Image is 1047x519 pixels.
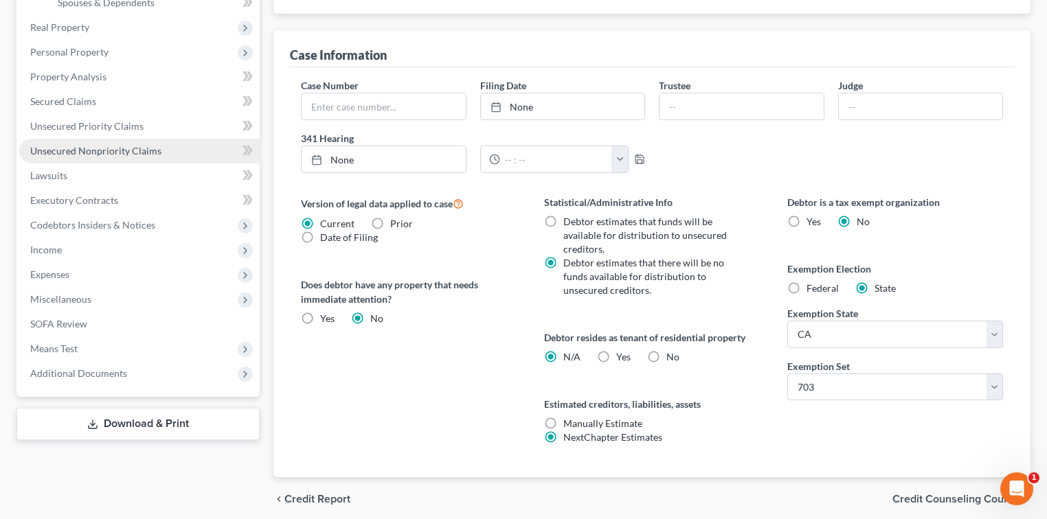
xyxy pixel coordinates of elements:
span: Yes [320,312,335,324]
span: Current [320,218,354,229]
i: chevron_left [273,494,284,505]
span: Unsecured Nonpriority Claims [30,145,161,157]
span: 1 [1028,472,1039,483]
label: Statistical/Administrative Info [544,195,760,209]
iframe: Intercom live chat [1000,472,1033,505]
button: Credit Counseling Course chevron_right [892,494,1031,505]
button: chevron_left Credit Report [273,494,350,505]
input: Enter case number... [302,93,466,119]
label: 341 Hearing [294,131,652,146]
span: Additional Documents [30,367,127,379]
span: Date of Filing [320,231,378,243]
a: Secured Claims [19,89,260,114]
a: SOFA Review [19,312,260,336]
span: Debtor estimates that there will be no funds available for distribution to unsecured creditors. [563,257,724,296]
span: Property Analysis [30,71,106,82]
span: Prior [390,218,413,229]
a: None [481,93,645,119]
label: Version of legal data applied to case [301,195,517,211]
a: Download & Print [16,408,260,440]
label: Exemption Set [787,359,850,373]
label: Judge [838,78,863,93]
label: Estimated creditors, liabilities, assets [544,397,760,411]
span: Means Test [30,343,78,354]
span: Real Property [30,21,89,33]
label: Case Number [301,78,359,93]
label: Trustee [659,78,690,93]
span: Income [30,244,62,255]
label: Exemption State [787,306,858,321]
span: No [857,216,870,227]
a: Executory Contracts [19,188,260,213]
input: -- [660,93,824,119]
a: Property Analysis [19,65,260,89]
span: State [875,282,896,294]
span: Executory Contracts [30,194,118,206]
span: Personal Property [30,46,109,58]
span: Miscellaneous [30,293,91,305]
div: Case Information [290,47,387,63]
label: Does debtor have any property that needs immediate attention? [301,277,517,306]
label: Filing Date [480,78,526,93]
span: Expenses [30,268,69,280]
span: Lawsuits [30,170,67,181]
span: Yes [807,216,821,227]
span: SOFA Review [30,318,87,330]
a: None [302,146,466,172]
span: Federal [807,282,839,294]
label: Exemption Election [787,262,1003,276]
input: -- : -- [500,146,613,172]
label: Debtor resides as tenant of residential property [544,330,760,345]
span: Debtor estimates that funds will be available for distribution to unsecured creditors. [563,216,727,255]
span: Yes [616,351,631,362]
span: Unsecured Priority Claims [30,120,144,132]
span: Credit Report [284,494,350,505]
span: Credit Counseling Course [892,494,1020,505]
label: Debtor is a tax exempt organization [787,195,1003,209]
span: No [370,312,383,324]
span: Secured Claims [30,95,96,107]
span: Codebtors Insiders & Notices [30,219,155,231]
a: Lawsuits [19,163,260,188]
span: No [666,351,679,362]
a: Unsecured Priority Claims [19,114,260,139]
span: NextChapter Estimates [563,431,662,443]
span: N/A [563,351,581,362]
a: Unsecured Nonpriority Claims [19,139,260,163]
span: Manually Estimate [563,417,642,429]
input: -- [839,93,1003,119]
